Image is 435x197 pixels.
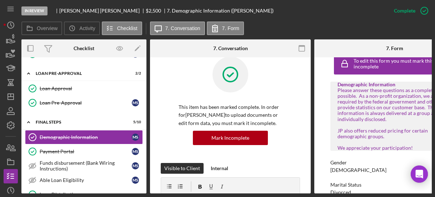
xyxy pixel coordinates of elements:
div: 2 / 2 [128,71,141,76]
div: M S [132,177,139,184]
div: Funds disbursement (Bank Wiring Instructions) [40,160,132,172]
div: 7. Demographic Information ([PERSON_NAME]) [167,8,274,14]
div: In Review [21,6,47,15]
label: Overview [37,25,57,31]
button: Complete [387,4,431,18]
a: Funds disbursement (Bank Wiring Instructions)MS [25,159,143,173]
div: [DEMOGRAPHIC_DATA] [330,167,386,173]
div: 7. Form [386,45,403,51]
button: Checklist [102,21,142,35]
div: 5 / 10 [128,120,141,124]
div: Internal [211,163,228,174]
div: M S [132,162,139,169]
div: Divorced [330,189,351,195]
div: 7. Conversation [213,45,248,51]
div: Loan Approval [40,86,142,91]
div: M S [132,148,139,155]
a: Able Loan EligibilityMS [25,173,143,187]
div: [PERSON_NAME] [PERSON_NAME] [59,8,146,14]
a: Payment PortalMS [25,144,143,159]
div: M S [132,134,139,141]
label: 7. Conversation [165,25,200,31]
div: M S [132,99,139,106]
button: Mark Incomplete [193,131,268,145]
button: Visible to Client [161,163,204,174]
div: Complete [394,4,415,18]
div: Payment Portal [40,149,132,154]
div: Loan Pre-Approval [36,71,123,76]
label: 7. Form [222,25,239,31]
button: Internal [207,163,232,174]
button: 7. Form [207,21,244,35]
a: Loan Pre-ApprovalMS [25,96,143,110]
div: Visible to Client [164,163,200,174]
p: This item has been marked complete. In order for [PERSON_NAME] to upload documents or edit form d... [179,103,282,127]
a: Demographic InformationMS [25,130,143,144]
div: Able Loan Eligibility [40,177,132,183]
button: Activity [64,21,100,35]
div: Checklist [74,45,94,51]
label: Activity [79,25,95,31]
div: FINAL STEPS [36,120,123,124]
button: 7. Conversation [150,21,205,35]
button: Overview [21,21,62,35]
span: $2,500 [146,8,161,14]
div: Demographic Information [40,134,132,140]
div: Mark Incomplete [211,131,249,145]
div: Loan Pre-Approval [40,100,132,106]
a: Loan Approval [25,81,143,96]
label: Checklist [117,25,137,31]
a: MS [25,47,143,61]
div: Open Intercom Messenger [411,165,428,183]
